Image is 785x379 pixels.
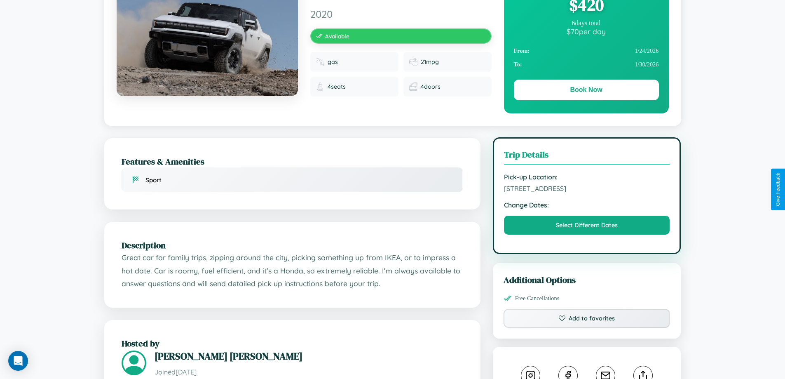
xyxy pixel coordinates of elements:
[122,337,463,349] h2: Hosted by
[409,82,417,91] img: Doors
[504,274,670,286] h3: Additional Options
[504,309,670,328] button: Add to favorites
[325,33,349,40] span: Available
[316,82,324,91] img: Seats
[504,201,670,209] strong: Change Dates:
[122,239,463,251] h2: Description
[328,83,346,90] span: 4 seats
[155,349,463,363] h3: [PERSON_NAME] [PERSON_NAME]
[316,58,324,66] img: Fuel type
[8,351,28,371] div: Open Intercom Messenger
[514,27,659,36] div: $ 70 per day
[514,61,522,68] strong: To:
[421,83,441,90] span: 4 doors
[328,58,338,66] span: gas
[122,251,463,290] p: Great car for family trips, zipping around the city, picking something up from IKEA, or to impres...
[775,173,781,206] div: Give Feedback
[122,155,463,167] h2: Features & Amenities
[409,58,417,66] img: Fuel efficiency
[421,58,439,66] span: 21 mpg
[504,148,670,165] h3: Trip Details
[155,366,463,378] p: Joined [DATE]
[515,295,560,302] span: Free Cancellations
[514,58,659,71] div: 1 / 30 / 2026
[310,8,492,20] span: 2020
[145,176,162,184] span: Sport
[514,44,659,58] div: 1 / 24 / 2026
[504,173,670,181] strong: Pick-up Location:
[504,184,670,193] span: [STREET_ADDRESS]
[514,19,659,27] div: 6 days total
[504,216,670,235] button: Select Different Dates
[514,47,530,54] strong: From:
[514,80,659,100] button: Book Now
